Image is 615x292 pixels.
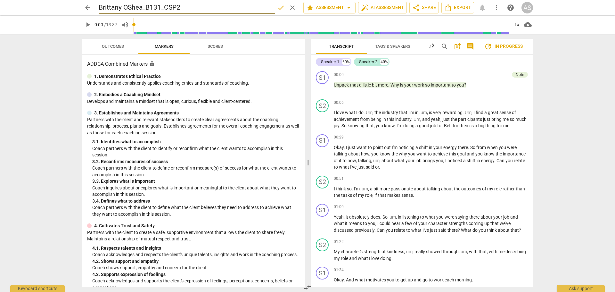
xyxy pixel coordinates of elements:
[464,82,466,88] span: ?
[316,204,329,217] div: Change speaker
[92,204,300,217] p: Coach partners with the client to define what the client believes they need to address to achieve...
[334,145,344,150] span: Okay
[505,2,516,13] a: Help
[496,151,503,156] span: the
[321,59,339,65] div: Speaker 1
[463,110,465,115] span: .
[373,186,380,191] span: bit
[357,145,368,150] span: want
[356,110,358,115] span: I
[361,4,369,12] span: auto_fix_high
[451,123,453,128] span: ,
[372,82,378,88] span: bit
[345,4,353,12] span: arrow_drop_down
[352,186,354,191] span: .
[360,117,371,122] span: from
[371,214,380,220] span: does
[443,158,445,163] span: ,
[521,2,533,13] div: AS
[467,151,475,156] span: and
[399,110,408,115] span: that
[412,4,436,12] span: Share
[471,123,475,128] span: is
[412,4,420,12] span: share
[391,151,399,156] span: the
[358,110,364,115] span: do
[445,158,447,163] span: I
[379,164,380,170] span: .
[364,110,366,115] span: .
[512,110,516,115] span: of
[414,82,425,88] span: work
[514,158,525,163] span: relate
[516,186,525,191] span: than
[87,60,300,68] h3: ADDCA Combined Markers
[488,110,499,115] span: great
[388,82,390,88] span: .
[334,72,344,78] span: 00:00
[387,193,401,198] span: makes
[468,145,470,150] span: .
[373,110,374,115] span: ,
[429,44,459,49] span: Analytics
[499,110,512,115] span: sense
[382,214,388,220] span: So
[494,186,503,191] span: role
[371,151,380,156] span: you
[482,186,487,191] span: of
[382,110,399,115] span: industry
[366,110,373,115] span: Filler word
[394,158,406,163] span: what
[378,193,387,198] span: that
[503,117,510,122] span: me
[430,123,437,128] span: job
[433,145,443,150] span: your
[431,117,440,122] span: yeah
[368,186,370,191] span: ,
[449,151,457,156] span: this
[373,193,374,198] span: ,
[515,117,527,122] span: much
[347,186,352,191] span: so
[84,21,92,29] span: play_arrow
[92,145,300,158] p: Coach partners with the client to identify or reconfirm what the client wants to accomplish in th...
[87,80,300,87] p: Understands and consistently applies coaching ethics and standards of coaching.
[427,186,441,191] span: talking
[475,123,478,128] span: a
[99,2,275,14] input: Title
[277,4,285,12] span: done
[344,214,346,220] span: ,
[445,214,455,220] span: were
[94,22,103,27] span: 0:00
[387,117,395,122] span: this
[419,145,429,150] span: shift
[374,193,378,198] span: if
[400,82,404,88] span: is
[419,123,430,128] span: good
[381,158,394,163] span: about
[348,145,357,150] span: just
[436,214,445,220] span: you
[334,164,339,170] span: to
[384,145,392,150] span: out
[334,110,336,115] span: I
[516,72,524,78] div: Note
[350,82,359,88] span: that
[94,110,179,116] p: 3. Establishes and Maintains Agreements
[494,158,496,163] span: .
[359,82,363,88] span: a
[484,43,492,50] span: update
[415,145,419,150] span: a
[346,214,349,220] span: it
[92,165,300,178] p: Coach partners with the client to define or reconfirm measure(s) of success for what the client w...
[345,110,356,115] span: what
[524,21,532,29] span: cloud_download
[402,214,420,220] span: listening
[444,123,451,128] span: Bet
[406,158,415,163] span: your
[447,158,463,163] span: noticed
[358,2,407,13] button: AI Assessment
[366,164,375,170] span: said
[409,2,439,13] button: Share
[334,117,360,122] span: achievement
